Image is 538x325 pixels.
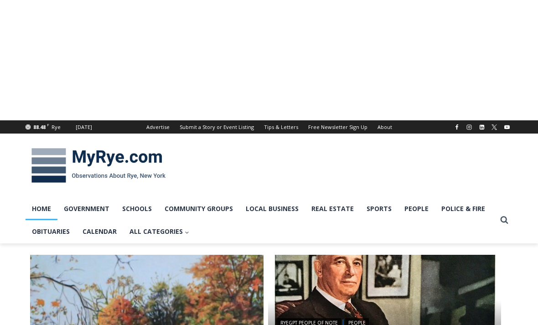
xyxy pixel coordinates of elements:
[76,123,92,131] div: [DATE]
[123,220,196,243] a: All Categories
[239,197,305,220] a: Local Business
[476,122,487,133] a: Linkedin
[26,197,57,220] a: Home
[52,123,61,131] div: Rye
[175,120,259,134] a: Submit a Story or Event Listing
[47,122,49,127] span: F
[158,197,239,220] a: Community Groups
[141,120,397,134] nav: Secondary Navigation
[360,197,398,220] a: Sports
[129,227,189,237] span: All Categories
[116,197,158,220] a: Schools
[435,197,491,220] a: Police & Fire
[502,122,512,133] a: YouTube
[489,122,500,133] a: X
[26,197,496,243] nav: Primary Navigation
[372,120,397,134] a: About
[451,122,462,133] a: Facebook
[57,197,116,220] a: Government
[305,197,360,220] a: Real Estate
[464,122,475,133] a: Instagram
[496,212,512,228] button: View Search Form
[398,197,435,220] a: People
[26,220,76,243] a: Obituaries
[33,124,46,130] span: 88.48
[76,220,123,243] a: Calendar
[303,120,372,134] a: Free Newsletter Sign Up
[141,120,175,134] a: Advertise
[259,120,303,134] a: Tips & Letters
[26,142,171,189] img: MyRye.com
